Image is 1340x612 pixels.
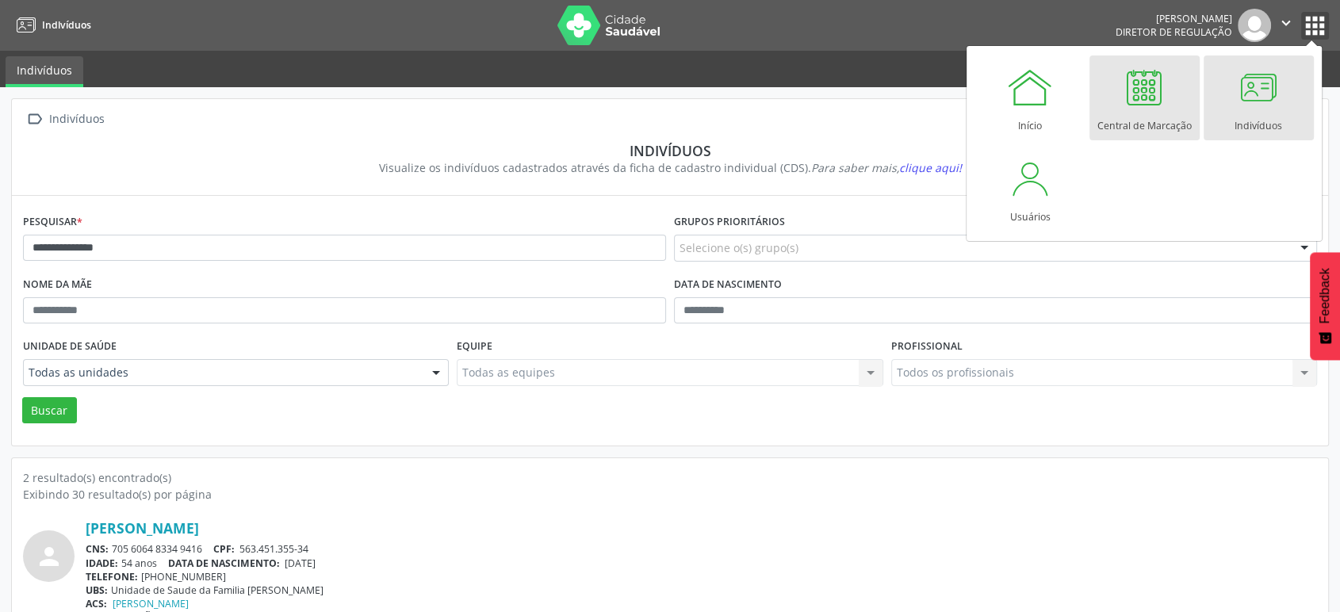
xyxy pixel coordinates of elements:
span: Todas as unidades [29,365,416,381]
button:  [1271,9,1301,42]
span: 563.451.355-34 [239,542,308,556]
div: [PERSON_NAME] [1116,12,1232,25]
span: Feedback [1318,268,1332,323]
div: Exibindo 30 resultado(s) por página [23,486,1317,503]
img: img [1238,9,1271,42]
label: Data de nascimento [674,273,782,297]
button: Buscar [22,397,77,424]
span: Indivíduos [42,18,91,32]
span: clique aqui! [899,160,962,175]
a: Início [975,55,1085,140]
span: TELEFONE: [86,570,138,583]
a: [PERSON_NAME] [113,597,189,610]
span: CNS: [86,542,109,556]
a:  Indivíduos [23,108,107,131]
span: Selecione o(s) grupo(s) [680,239,798,256]
i:  [1277,14,1295,32]
span: Diretor de regulação [1116,25,1232,39]
div: 705 6064 8334 9416 [86,542,1317,556]
button: apps [1301,12,1329,40]
span: [DATE] [285,557,316,570]
a: Central de Marcação [1089,55,1200,140]
label: Unidade de saúde [23,335,117,359]
span: ACS: [86,597,107,610]
div: Indivíduos [34,142,1306,159]
label: Pesquisar [23,210,82,235]
a: [PERSON_NAME] [86,519,199,537]
div: Visualize os indivíduos cadastrados através da ficha de cadastro individual (CDS). [34,159,1306,176]
div: Indivíduos [46,108,107,131]
label: Nome da mãe [23,273,92,297]
button: Feedback - Mostrar pesquisa [1310,252,1340,360]
span: UBS: [86,583,108,597]
div: Unidade de Saude da Familia [PERSON_NAME] [86,583,1317,597]
label: Profissional [891,335,963,359]
label: Equipe [457,335,492,359]
i:  [23,108,46,131]
a: Indivíduos [6,56,83,87]
span: CPF: [213,542,235,556]
span: IDADE: [86,557,118,570]
div: 2 resultado(s) encontrado(s) [23,469,1317,486]
a: Indivíduos [11,12,91,38]
span: DATA DE NASCIMENTO: [168,557,280,570]
a: Indivíduos [1204,55,1314,140]
a: Usuários [975,147,1085,231]
div: 54 anos [86,557,1317,570]
div: [PHONE_NUMBER] [86,570,1317,583]
i: Para saber mais, [811,160,962,175]
label: Grupos prioritários [674,210,785,235]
